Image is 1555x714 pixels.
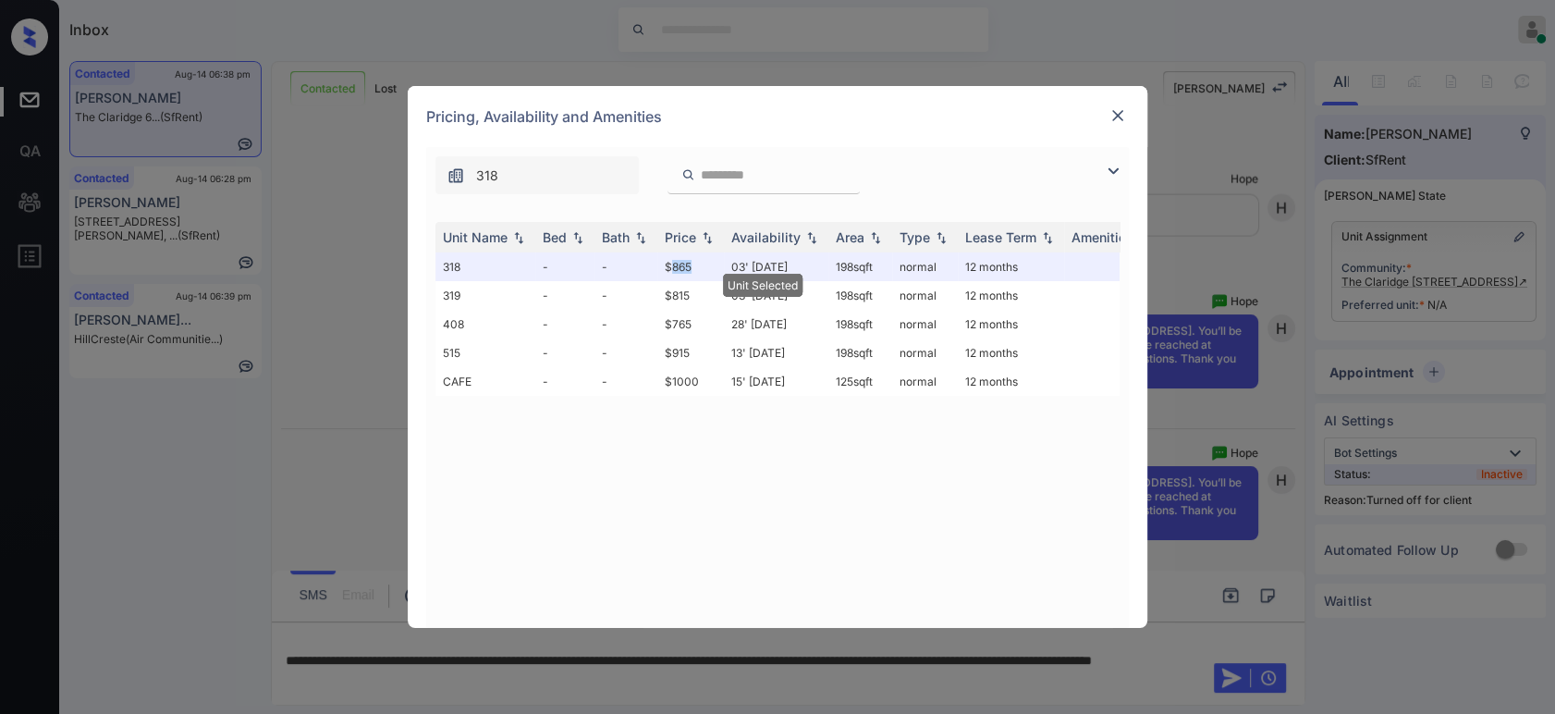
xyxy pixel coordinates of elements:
img: sorting [569,231,587,244]
td: 125 sqft [828,367,892,396]
td: normal [892,339,958,367]
td: 03' [DATE] [724,281,828,310]
td: normal [892,252,958,281]
td: $815 [657,281,724,310]
td: - [535,339,594,367]
td: normal [892,281,958,310]
td: - [594,281,657,310]
div: Area [836,229,864,245]
td: 198 sqft [828,281,892,310]
img: sorting [1038,231,1057,244]
img: sorting [866,231,885,244]
td: - [535,252,594,281]
span: 318 [476,166,498,186]
td: $865 [657,252,724,281]
img: sorting [631,231,650,244]
td: - [594,339,657,367]
td: CAFE [435,367,535,396]
img: sorting [932,231,950,244]
img: close [1108,106,1127,125]
div: Unit Name [443,229,508,245]
div: Bed [543,229,567,245]
td: $915 [657,339,724,367]
td: 12 months [958,310,1064,339]
div: Availability [731,229,801,245]
div: Amenities [1071,229,1133,245]
td: - [594,367,657,396]
div: Lease Term [965,229,1036,245]
td: 408 [435,310,535,339]
td: - [535,367,594,396]
td: $765 [657,310,724,339]
img: sorting [802,231,821,244]
td: 198 sqft [828,339,892,367]
td: - [594,252,657,281]
td: 12 months [958,281,1064,310]
td: 15' [DATE] [724,367,828,396]
img: sorting [698,231,716,244]
div: Bath [602,229,630,245]
td: 515 [435,339,535,367]
td: 198 sqft [828,252,892,281]
td: 12 months [958,367,1064,396]
img: icon-zuma [447,166,465,185]
td: 198 sqft [828,310,892,339]
img: sorting [509,231,528,244]
td: 03' [DATE] [724,252,828,281]
img: icon-zuma [1102,160,1124,182]
div: Type [900,229,930,245]
td: 13' [DATE] [724,339,828,367]
div: Pricing, Availability and Amenities [408,86,1147,147]
td: 28' [DATE] [724,310,828,339]
td: - [594,310,657,339]
td: 318 [435,252,535,281]
td: - [535,310,594,339]
td: 12 months [958,339,1064,367]
td: 319 [435,281,535,310]
td: normal [892,367,958,396]
div: Price [665,229,696,245]
img: icon-zuma [681,166,695,183]
td: 12 months [958,252,1064,281]
td: $1000 [657,367,724,396]
td: - [535,281,594,310]
td: normal [892,310,958,339]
